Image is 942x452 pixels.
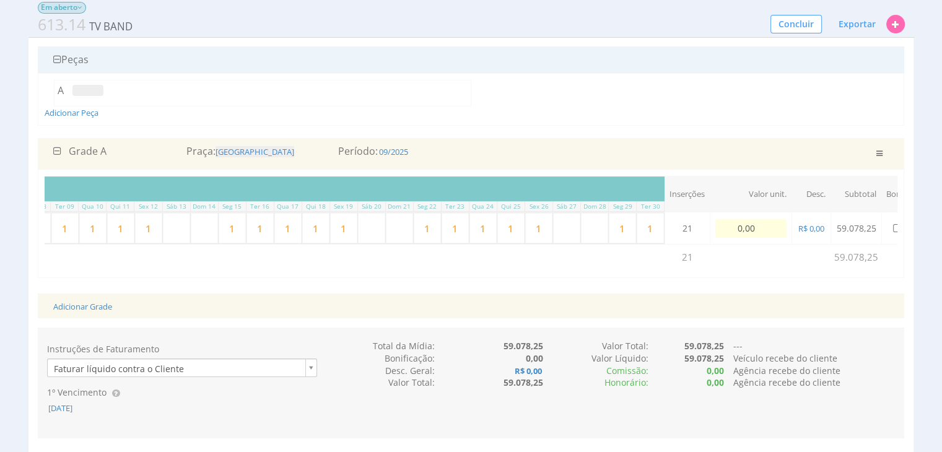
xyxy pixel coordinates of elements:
div: Agência recebe do cliente [724,365,905,377]
div: Peças [44,53,899,67]
span: Comissão [606,365,646,376]
span: A [58,84,64,97]
td: Qui 25 [497,202,525,212]
td: Sáb 13 [162,202,190,212]
td: Dom 21 [385,202,413,212]
span: [GEOGRAPHIC_DATA] [216,146,294,157]
td: Ter 16 [246,202,274,212]
td: Qua 17 [274,202,302,212]
div: Veículo recebe do cliente [724,352,905,365]
span: [DATE] [47,402,74,414]
span: TV BAND [88,19,134,33]
td: Ter 23 [441,202,469,212]
th: Subtotal [831,176,881,212]
td: Ter 30 [637,202,665,212]
b: 0,00 [526,352,543,364]
span: Grade A [69,144,107,158]
td: Qua 24 [469,202,497,212]
span: Faturar líquido contra o Cliente [48,359,301,378]
span: Adicionar Peça [45,107,98,118]
div: Desc. Geral: [326,365,435,377]
div: --- [724,340,905,352]
td: Sex 12 [134,202,162,212]
td: Dom 28 [580,202,608,212]
span: 21 [683,222,692,234]
th: Bonif. [881,176,912,212]
div: Total da Mídia: [326,340,435,352]
span: 09/2025 [378,146,409,157]
td: Seg 15 [218,202,246,212]
span: Em aberto [38,2,87,14]
b: 59.078,25 [504,340,543,352]
label: Instruções de Faturamento [47,343,159,355]
td: Seg 22 [413,202,441,212]
td: 21 [665,245,710,271]
b: 59.078,25 [684,340,724,352]
td: Qui 11 [107,202,134,212]
b: 59.078,25 [504,376,543,388]
div: Bonificação: [326,352,435,365]
span: R$ 0,00 [797,223,826,234]
td: Sáb 27 [552,202,580,212]
span: Exportar [839,18,876,30]
button: Exportar [831,14,884,35]
a: Adicionar Grade [53,301,112,312]
b: 59.078,25 [684,352,724,364]
th: Valor unit. [710,176,792,212]
td: Sáb 20 [357,202,385,212]
b: R$ 0,00 [513,365,543,376]
span: TV BAND [38,14,134,36]
span: Esta data será utilizada como base para gerar as faturas! [109,387,124,398]
td: Ter 09 [51,202,79,212]
div: Honorário: [543,376,648,389]
input: Informe o valor unitário. [715,219,787,238]
td: Sex 26 [525,202,552,212]
th: Desc. [792,176,831,212]
div: Valor Líquido: [543,352,648,365]
div: Período: [329,144,614,159]
a: Faturar líquido contra o Cliente [47,359,318,377]
button: Concluir [770,15,822,33]
div: : [543,365,648,377]
div: Valor Total: [543,340,648,352]
td: Sex 19 [329,202,357,212]
label: 1º Vencimento [47,386,107,399]
td: Qui 18 [302,202,329,212]
td: Dom 14 [190,202,218,212]
td: Qua 10 [79,202,107,212]
b: 0,00 [707,376,724,388]
td: 59.078,25 [831,212,881,245]
td: 59.078,25 [831,245,881,271]
div: Valor Total: [326,376,435,389]
td: Seg 29 [609,202,637,212]
span: 613.14 [38,14,85,35]
div: Agência recebe do cliente [724,376,905,389]
b: 0,00 [707,365,724,376]
th: Inserções [665,176,710,212]
div: Praça: [186,144,329,159]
